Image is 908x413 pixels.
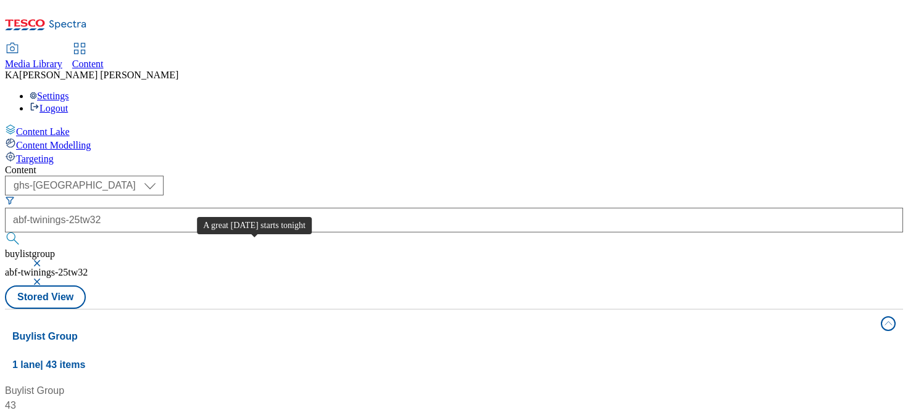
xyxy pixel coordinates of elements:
a: Media Library [5,44,62,70]
a: Targeting [5,151,903,165]
span: abf-twinings-25tw32 [5,267,88,277]
a: Content Lake [5,124,903,137]
a: Content Modelling [5,137,903,151]
span: buylistgroup [5,248,55,259]
h4: Buylist Group [12,329,873,344]
span: Content [72,59,104,69]
span: KA [5,70,19,80]
span: Targeting [16,153,54,164]
input: Search [5,208,903,232]
span: Media Library [5,59,62,69]
div: Buylist Group [5,383,180,398]
a: Content [72,44,104,70]
svg: Search Filters [5,195,15,205]
span: Content Modelling [16,140,91,150]
div: Content [5,165,903,176]
a: Logout [30,103,68,113]
span: 1 lane | 43 items [12,359,85,370]
button: Stored View [5,285,86,309]
a: Settings [30,91,69,101]
div: 43 [5,398,180,413]
span: [PERSON_NAME] [PERSON_NAME] [19,70,178,80]
span: Content Lake [16,126,70,137]
button: Buylist Group1 lane| 43 items [5,309,903,378]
